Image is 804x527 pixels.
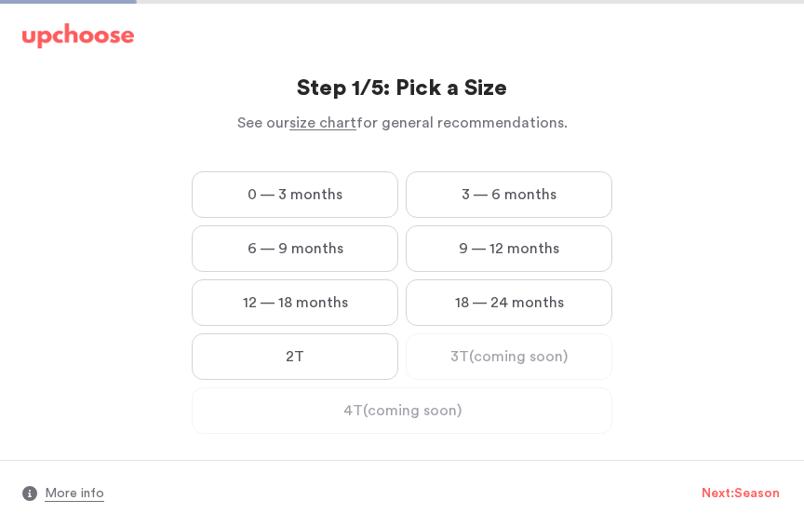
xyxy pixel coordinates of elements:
[45,483,104,506] button: More info
[22,23,134,49] img: UpChoose
[406,225,612,272] label: 9 — 12 months
[192,171,398,218] label: 0 — 3 months
[406,333,612,380] label: 3T (coming soon)
[702,486,780,502] span: Next:
[192,225,398,272] label: 6 — 9 months
[192,333,398,380] label: 2T
[700,476,781,513] button: Next:Season
[406,171,612,218] label: 3 — 6 months
[192,112,612,134] p: See our for general recommendations.
[734,486,780,502] p: Season
[22,23,134,58] a: UpChoose
[192,387,612,434] label: 4T (coming soon)
[406,279,612,326] label: 18 — 24 months
[289,115,356,130] span: size chart
[192,74,612,104] h2: Step 1/5: Pick a Size
[192,279,398,326] label: 12 — 18 months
